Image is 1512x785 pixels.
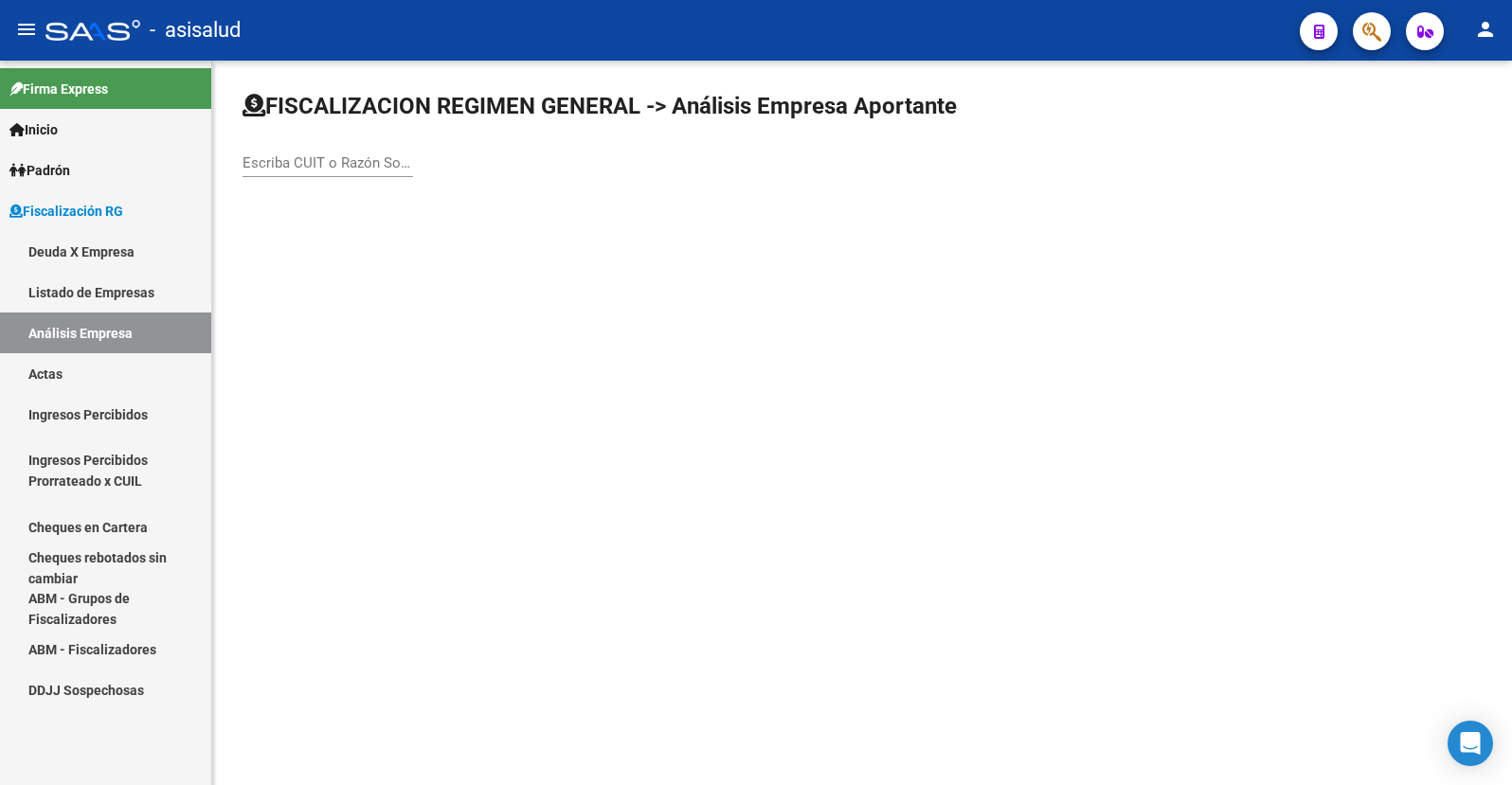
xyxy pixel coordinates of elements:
[9,79,108,99] span: Firma Express
[9,201,123,222] span: Fiscalización RG
[1448,721,1493,766] div: Open Intercom Messenger
[15,18,38,41] mat-icon: menu
[9,160,70,181] span: Padrón
[1474,18,1497,41] mat-icon: person
[243,91,957,121] h1: FISCALIZACION REGIMEN GENERAL -> Análisis Empresa Aportante
[150,9,241,51] span: - asisalud
[9,119,58,140] span: Inicio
